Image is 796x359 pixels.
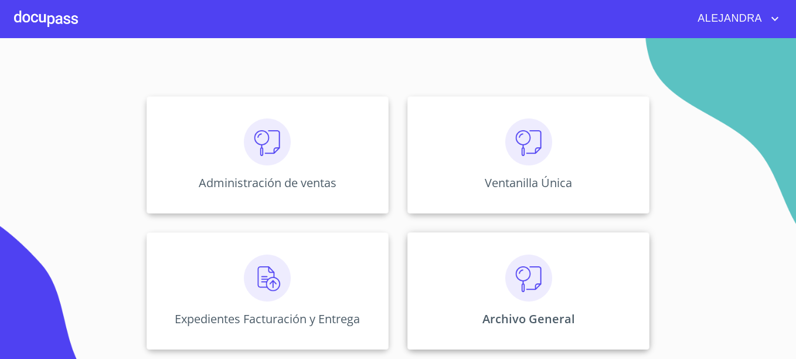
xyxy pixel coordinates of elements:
[689,9,768,28] span: ALEJANDRA
[244,118,291,165] img: consulta.png
[505,118,552,165] img: consulta.png
[482,311,575,327] p: Archivo General
[505,255,552,302] img: consulta.png
[199,175,336,191] p: Administración de ventas
[175,311,360,327] p: Expedientes Facturación y Entrega
[244,255,291,302] img: carga.png
[689,9,782,28] button: account of current user
[485,175,572,191] p: Ventanilla Única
